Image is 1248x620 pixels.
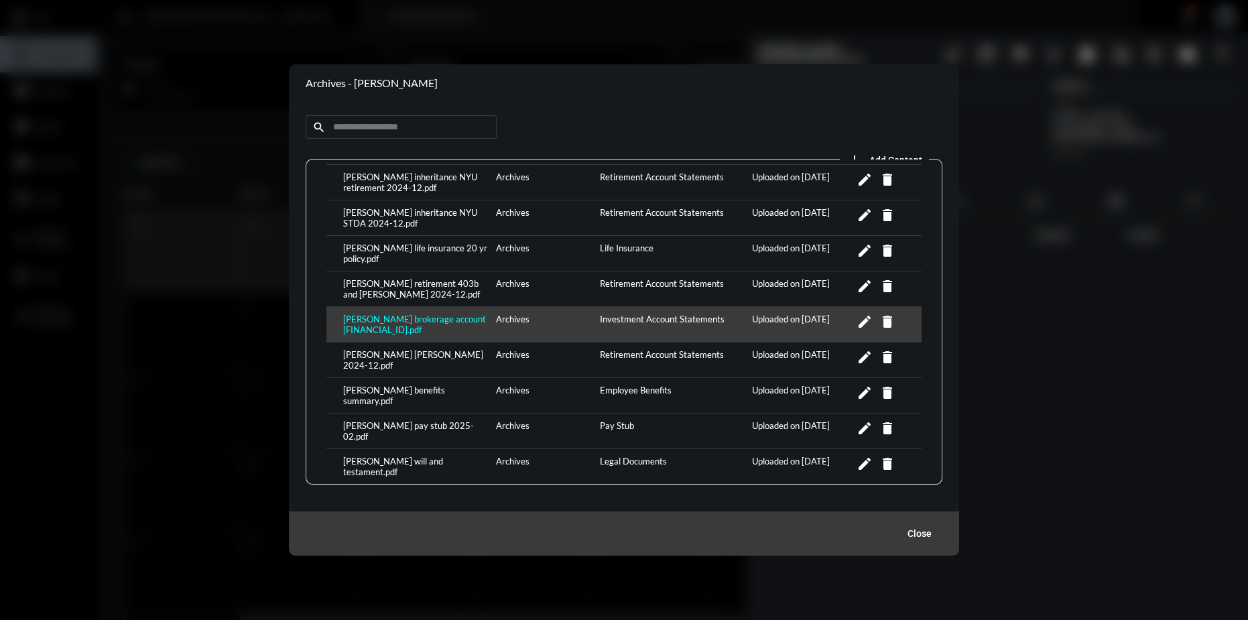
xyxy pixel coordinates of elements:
div: Retirement Account Statements [597,172,749,193]
div: Uploaded on [DATE] [749,243,853,264]
mat-icon: Delete Content [879,314,895,330]
div: Uploaded on [DATE] [749,349,853,371]
div: [PERSON_NAME] inheritance NYU retirement 2024-12.pdf [340,172,493,193]
div: Uploaded on [DATE] [749,278,853,300]
div: [PERSON_NAME] benefits summary.pdf [340,385,493,406]
mat-icon: Delete Content [879,207,895,223]
div: Uploaded on [DATE] [749,207,853,229]
div: Archives [493,420,597,442]
div: [PERSON_NAME] life insurance 20 yr policy.pdf [340,243,493,264]
div: Employee Benefits [597,385,749,406]
mat-icon: Edit Content [856,349,872,365]
div: Retirement Account Statements [597,278,749,300]
div: Archives [493,314,597,335]
mat-icon: Edit Content [856,314,872,330]
mat-icon: Edit Content [856,456,872,472]
div: Uploaded on [DATE] [749,314,853,335]
div: Archives [493,278,597,300]
div: [PERSON_NAME] pay stub 2025-02.pdf [340,420,493,442]
mat-icon: Edit Content [856,243,872,259]
mat-icon: Edit Content [856,385,872,401]
div: Archives [493,349,597,371]
div: Uploaded on [DATE] [749,456,853,477]
mat-icon: Delete Content [879,172,895,188]
div: [PERSON_NAME] will and testament.pdf [340,456,493,477]
div: Archives [493,243,597,264]
div: Uploaded on [DATE] [749,172,853,193]
div: [PERSON_NAME] inheritance NYU STDA 2024-12.pdf [340,207,493,229]
div: Archives [493,172,597,193]
mat-icon: Edit Content [856,278,872,294]
div: Life Insurance [597,243,749,264]
mat-icon: Edit Content [856,207,872,223]
h2: Archives - [PERSON_NAME] [306,76,438,89]
span: Close [908,528,932,539]
div: Archives [493,456,597,477]
mat-icon: Delete Content [879,243,895,259]
mat-icon: Delete Content [879,456,895,472]
span: Add Content [869,155,922,166]
div: Retirement Account Statements [597,207,749,229]
mat-icon: Edit Content [856,420,872,436]
div: Pay Stub [597,420,749,442]
mat-icon: Delete Content [879,385,895,401]
div: Archives [493,207,597,229]
mat-icon: Edit Content [856,172,872,188]
div: Retirement Account Statements [597,349,749,371]
mat-icon: add [847,152,863,168]
div: Uploaded on [DATE] [749,420,853,442]
div: Legal Documents [597,456,749,477]
div: [PERSON_NAME] retirement 403b and [PERSON_NAME] 2024-12.pdf [340,278,493,300]
div: Investment Account Statements [597,314,749,335]
button: Close [897,521,942,546]
mat-icon: Delete Content [879,278,895,294]
mat-icon: Delete Content [879,420,895,436]
mat-icon: Delete Content [879,349,895,365]
div: [PERSON_NAME] brokerage account [FINANCIAL_ID].pdf [340,314,493,335]
button: add vault [840,145,929,172]
div: [PERSON_NAME] [PERSON_NAME] 2024-12.pdf [340,349,493,371]
div: Uploaded on [DATE] [749,385,853,406]
div: Archives [493,385,597,406]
